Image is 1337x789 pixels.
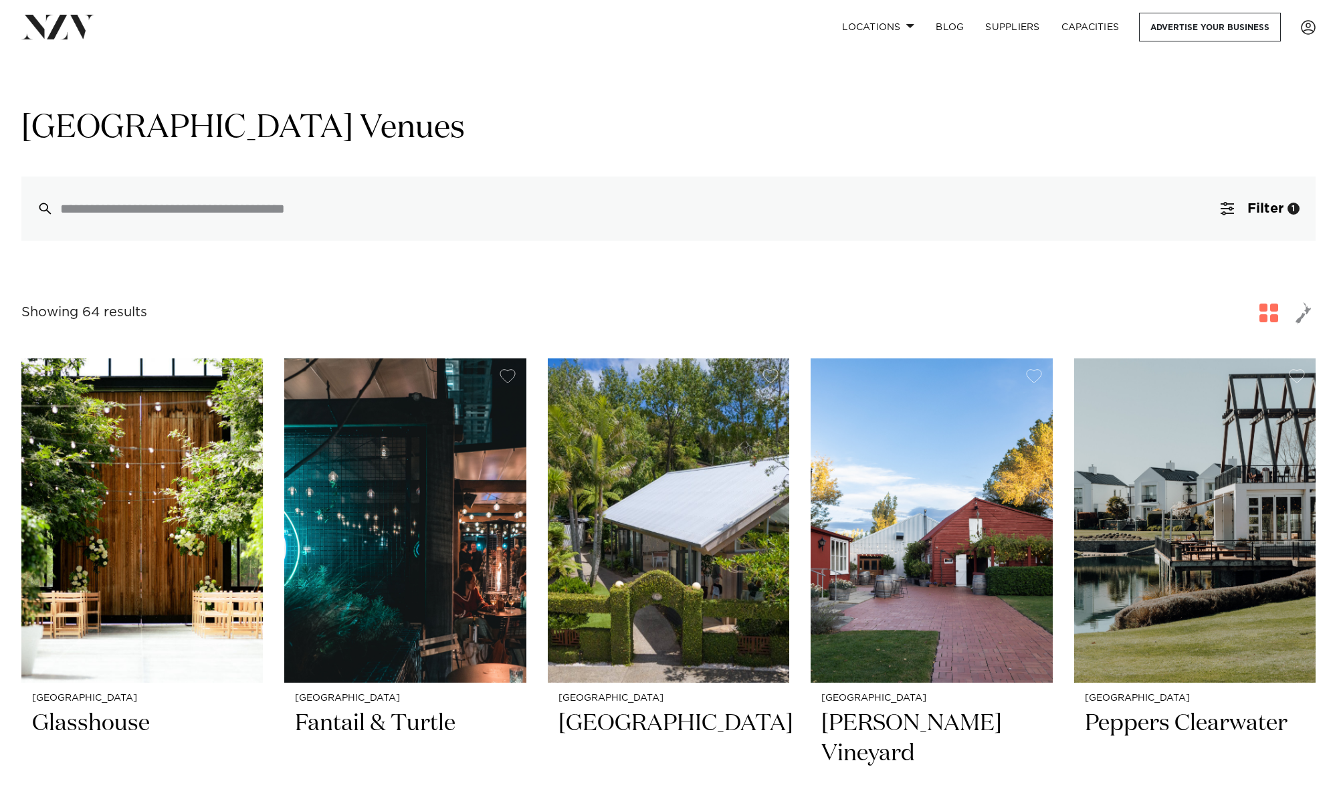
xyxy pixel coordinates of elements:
[1085,693,1305,703] small: [GEOGRAPHIC_DATA]
[1139,13,1281,41] a: Advertise your business
[32,693,252,703] small: [GEOGRAPHIC_DATA]
[974,13,1050,41] a: SUPPLIERS
[831,13,925,41] a: Locations
[1205,177,1316,241] button: Filter1
[1288,203,1300,215] div: 1
[21,302,147,323] div: Showing 64 results
[21,108,1316,150] h1: [GEOGRAPHIC_DATA] Venues
[1051,13,1130,41] a: Capacities
[821,693,1041,703] small: [GEOGRAPHIC_DATA]
[1247,202,1283,215] span: Filter
[21,15,94,39] img: nzv-logo.png
[295,693,515,703] small: [GEOGRAPHIC_DATA]
[558,693,779,703] small: [GEOGRAPHIC_DATA]
[925,13,974,41] a: BLOG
